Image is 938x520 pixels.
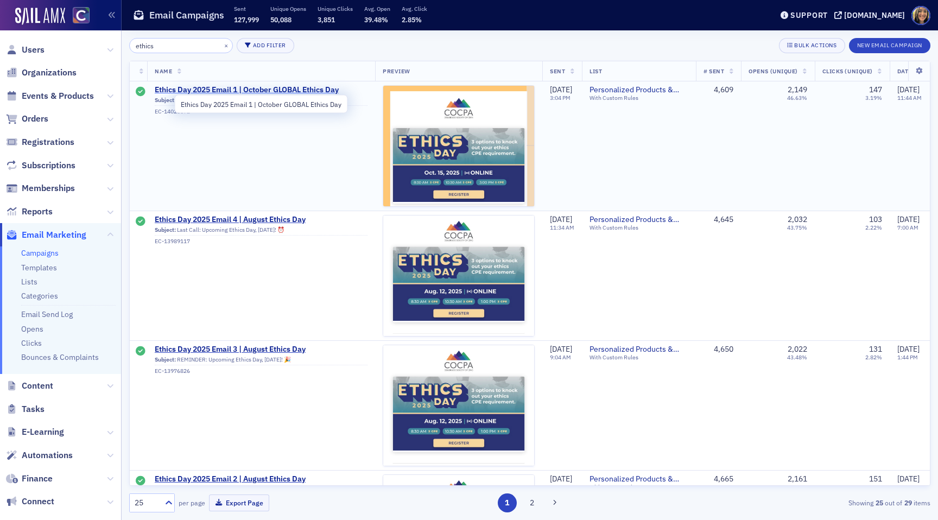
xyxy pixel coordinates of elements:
[897,344,920,354] span: [DATE]
[869,474,882,484] div: 151
[749,67,797,75] span: Opens (Unique)
[22,426,64,438] span: E-Learning
[849,38,930,53] button: New Email Campaign
[15,8,65,25] a: SailAMX
[550,85,572,94] span: [DATE]
[911,6,930,25] span: Profile
[22,44,45,56] span: Users
[897,474,920,484] span: [DATE]
[21,291,58,301] a: Categories
[155,215,367,225] span: Ethics Day 2025 Email 4 | August Ethics Day
[834,11,909,19] button: [DOMAIN_NAME]
[788,474,807,484] div: 2,161
[794,42,836,48] div: Bulk Actions
[844,10,905,20] div: [DOMAIN_NAME]
[149,9,224,22] h1: Email Campaigns
[234,15,259,24] span: 127,999
[21,248,59,258] a: Campaigns
[21,352,99,362] a: Bounces & Complaints
[703,215,733,225] div: 4,645
[550,353,571,361] time: 9:04 AM
[22,136,74,148] span: Registrations
[155,67,172,75] span: Name
[318,15,335,24] span: 3,851
[897,353,918,361] time: 1:44 PM
[22,182,75,194] span: Memberships
[270,15,291,24] span: 50,088
[155,85,367,95] span: Ethics Day 2025 Email 1 | October GLOBAL Ethics Day
[155,474,367,484] a: Ethics Day 2025 Email 2 | August Ethics Day
[6,182,75,194] a: Memberships
[175,95,348,113] div: Ethics Day 2025 Email 1 | October GLOBAL Ethics Day
[550,224,574,231] time: 11:34 AM
[590,345,688,354] span: Personalized Products & Events
[590,484,688,491] div: With Custom Rules
[6,113,48,125] a: Orders
[22,449,73,461] span: Automations
[869,345,882,354] div: 131
[135,497,159,509] div: 25
[22,90,94,102] span: Events & Products
[788,215,807,225] div: 2,032
[550,474,572,484] span: [DATE]
[22,496,54,508] span: Connect
[6,44,45,56] a: Users
[869,85,882,95] div: 147
[787,94,807,102] div: 46.63%
[155,345,367,354] a: Ethics Day 2025 Email 3 | August Ethics Day
[550,67,565,75] span: Sent
[73,7,90,24] img: SailAMX
[22,229,86,241] span: Email Marketing
[550,94,571,102] time: 3:04 PM
[788,85,807,95] div: 2,149
[129,38,233,53] input: Search…
[364,5,390,12] p: Avg. Open
[902,498,914,508] strong: 29
[790,10,828,20] div: Support
[237,38,294,53] button: Add Filter
[787,354,807,361] div: 43.48%
[6,160,75,172] a: Subscriptions
[498,493,517,512] button: 1
[873,498,885,508] strong: 25
[590,224,688,231] div: With Custom Rules
[849,40,930,49] a: New Email Campaign
[22,160,75,172] span: Subscriptions
[590,474,688,484] span: Personalized Products & Events
[6,90,94,102] a: Events & Products
[22,403,45,415] span: Tasks
[869,215,882,225] div: 103
[179,498,205,508] label: per page
[703,345,733,354] div: 4,650
[136,87,145,98] div: Sent
[6,67,77,79] a: Organizations
[590,215,688,225] a: Personalized Products & Events
[865,354,882,361] div: 2.82%
[6,229,86,241] a: Email Marketing
[6,380,53,392] a: Content
[522,493,541,512] button: 2
[21,338,42,348] a: Clicks
[155,238,367,245] div: EC-13989117
[897,483,918,491] time: 8:20 AM
[155,356,176,363] span: Subject:
[703,474,733,484] div: 4,665
[65,7,90,26] a: View Homepage
[550,483,574,491] time: 12:04 PM
[318,5,353,12] p: Unique Clicks
[155,97,367,106] div: Join us for Global Ethics Day on [DATE]! 🎉
[865,94,882,102] div: 3.19%
[22,206,53,218] span: Reports
[6,206,53,218] a: Reports
[590,354,688,361] div: With Custom Rules
[6,136,74,148] a: Registrations
[788,345,807,354] div: 2,022
[590,85,688,95] a: Personalized Products & Events
[703,85,733,95] div: 4,609
[590,94,688,102] div: With Custom Rules
[221,40,231,50] button: ×
[6,473,53,485] a: Finance
[155,367,367,375] div: EC-13976826
[22,113,48,125] span: Orders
